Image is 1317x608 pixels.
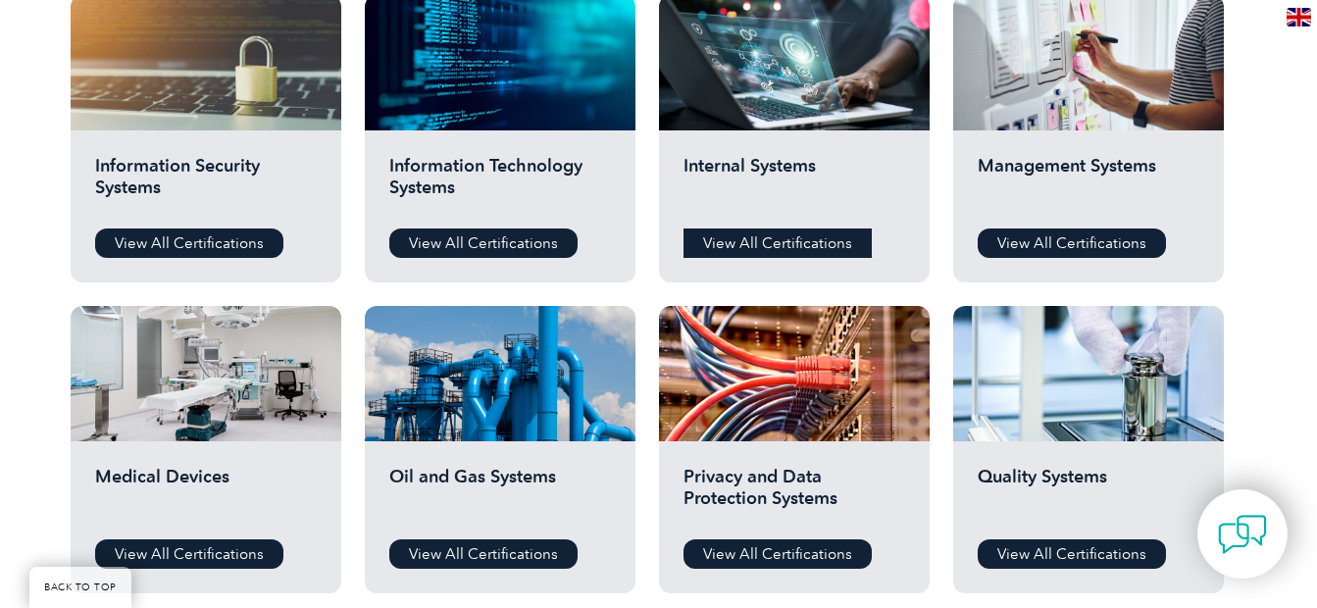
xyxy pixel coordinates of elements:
[95,228,283,258] a: View All Certifications
[1218,510,1267,559] img: contact-chat.png
[95,466,317,525] h2: Medical Devices
[389,539,578,569] a: View All Certifications
[684,466,905,525] h2: Privacy and Data Protection Systems
[978,539,1166,569] a: View All Certifications
[389,466,611,525] h2: Oil and Gas Systems
[389,155,611,214] h2: Information Technology Systems
[389,228,578,258] a: View All Certifications
[978,155,1199,214] h2: Management Systems
[684,228,872,258] a: View All Certifications
[95,539,283,569] a: View All Certifications
[978,228,1166,258] a: View All Certifications
[1287,8,1311,26] img: en
[95,155,317,214] h2: Information Security Systems
[29,567,131,608] a: BACK TO TOP
[978,466,1199,525] h2: Quality Systems
[684,155,905,214] h2: Internal Systems
[684,539,872,569] a: View All Certifications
